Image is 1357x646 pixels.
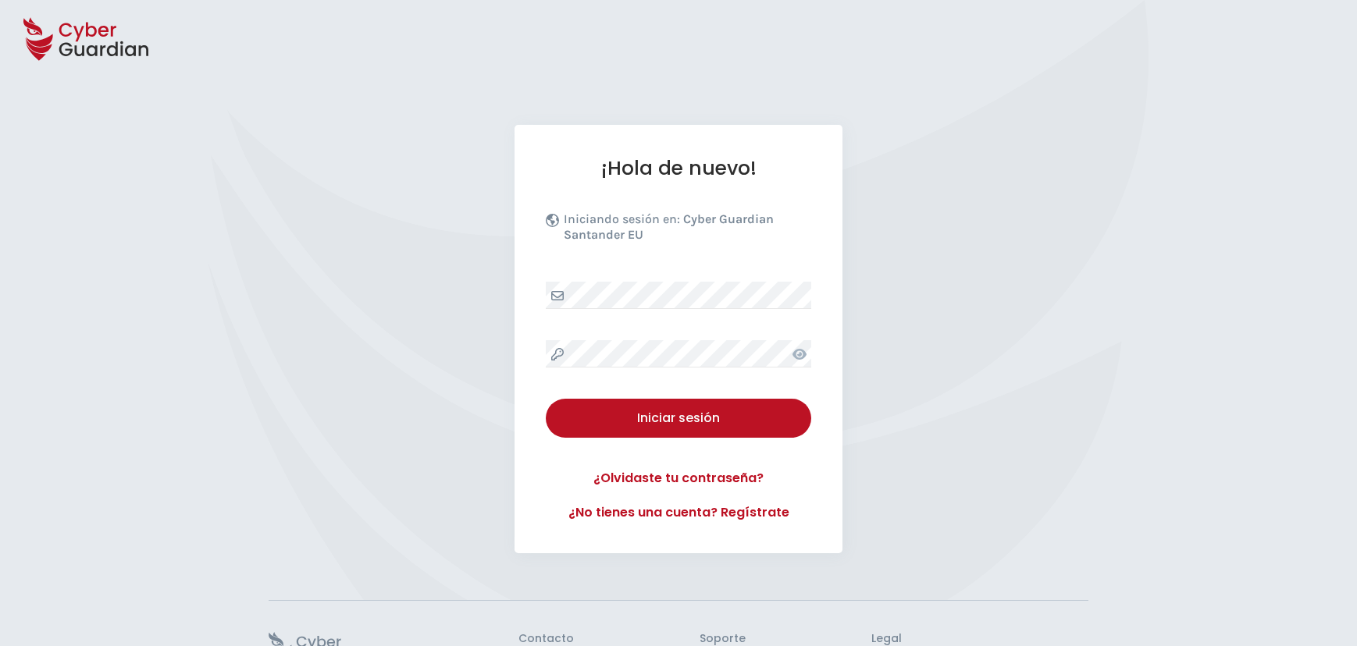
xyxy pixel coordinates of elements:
h1: ¡Hola de nuevo! [546,156,811,180]
h3: Legal [871,632,1088,646]
p: Iniciando sesión en: [564,211,807,250]
b: Cyber Guardian Santander EU [564,211,774,242]
h3: Contacto [518,632,574,646]
div: Iniciar sesión [557,409,800,428]
a: ¿No tienes una cuenta? Regístrate [546,503,811,522]
a: ¿Olvidaste tu contraseña? [546,469,811,488]
button: Iniciar sesión [546,399,811,438]
h3: Soporte [700,632,746,646]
